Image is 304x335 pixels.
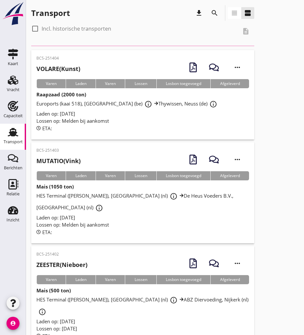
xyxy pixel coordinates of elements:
i: info_outline [95,204,103,212]
span: Lossen op: [DATE] [36,325,77,332]
i: account_circle [7,317,20,330]
span: HES Terminal ([PERSON_NAME]), [GEOGRAPHIC_DATA] (nl) De Heus Voeders B.V., [GEOGRAPHIC_DATA] (nl) [36,192,233,211]
i: view_headline [231,9,238,17]
span: Euroports (kaai 518), [GEOGRAPHIC_DATA] (be) Thywissen, Neuss (de) [36,100,219,107]
div: Transport [4,140,23,144]
div: Laden [66,275,95,284]
div: Losbon toegevoegd [156,275,210,284]
div: Lossen [125,79,156,88]
div: Varen [36,171,66,180]
a: BCS-251403MUTATIO(Vink)VarenLadenVarenLossenLosbon toegevoegdAfgeleverdMais (1050 ton)HES Termina... [31,142,254,244]
a: BCS-251404VOLARE(Kunst)VarenLadenVarenLossenLosbon toegevoegdAfgeleverdRaapzaad (2000 ton)Europor... [31,50,254,140]
div: Varen [96,171,125,180]
div: Kaart [8,62,18,66]
strong: Mais (500 ton) [36,287,71,294]
i: search [211,9,218,17]
div: Vracht [7,88,20,92]
span: Laden op: [DATE] [36,318,75,325]
div: Lossen [125,171,156,180]
div: Inzicht [7,218,20,222]
span: Lossen op: Melden bij aankomst [36,221,109,228]
span: Laden op: [DATE] [36,214,75,221]
div: Afgeleverd [210,275,249,284]
i: more_horiz [228,58,246,77]
div: Losbon toegevoegd [156,171,210,180]
div: Laden [66,79,95,88]
h2: (Vink) [36,157,81,165]
i: download [195,9,203,17]
span: Laden op: [DATE] [36,110,75,117]
div: Afgeleverd [210,171,249,180]
div: Losbon toegevoegd [156,79,210,88]
i: info_outline [144,100,152,108]
strong: VOLARE [36,65,59,73]
div: Varen [36,275,66,284]
label: Incl. historische transporten [42,25,111,32]
span: HES Terminal ([PERSON_NAME]), [GEOGRAPHIC_DATA] (nl) ABZ Diervoeding, Nijkerk (nl) [36,296,248,314]
strong: Mais (1050 ton) [36,183,74,190]
div: Transport [31,8,70,18]
div: Berichten [4,166,22,170]
div: Capaciteit [4,114,23,118]
h2: (Nieboer) [36,260,87,269]
img: logo-small.a267ee39.svg [1,2,25,26]
div: Afgeleverd [210,79,249,88]
i: more_horiz [228,254,246,272]
p: BCS-251404 [36,55,80,61]
p: BCS-251402 [36,251,87,257]
div: Lossen [125,275,156,284]
strong: Raapzaad (2000 ton) [36,91,86,98]
i: info_outline [170,296,178,304]
span: ETA: [42,229,52,235]
i: info_outline [209,100,217,108]
i: info_outline [38,308,46,316]
p: BCS-251403 [36,147,81,153]
i: view_agenda [244,9,252,17]
strong: MUTATIO [36,157,63,165]
div: Varen [96,275,125,284]
h2: (Kunst) [36,64,80,73]
span: Lossen op: Melden bij aankomst [36,118,109,124]
div: Varen [36,79,66,88]
div: Relatie [7,192,20,196]
i: more_horiz [228,150,246,169]
i: info_outline [170,192,178,200]
span: ETA: [42,125,52,132]
div: Laden [66,171,95,180]
div: Varen [96,79,125,88]
strong: ZEESTER [36,261,60,269]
